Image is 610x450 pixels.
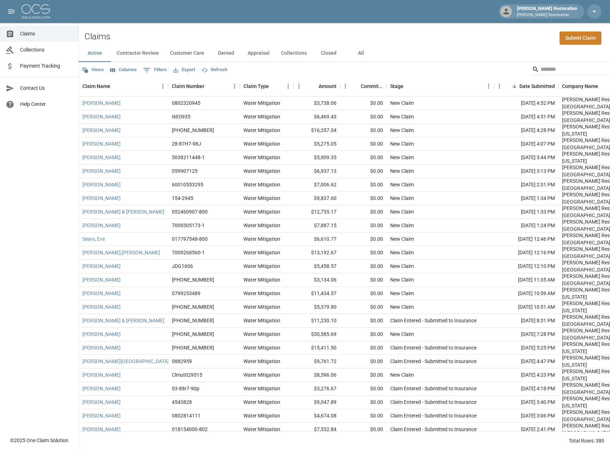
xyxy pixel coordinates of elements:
[243,385,280,392] div: Water Mitigation
[229,81,240,92] button: Menu
[494,219,558,233] div: [DATE] 1:24 PM
[172,263,193,270] div: JDG1606
[4,4,19,19] button: open drawer
[79,45,610,62] div: dynamic tabs
[269,81,279,91] button: Sort
[390,385,476,392] div: Claim Entered - Submitted to Insurance
[172,222,205,229] div: 7009305173-1
[172,344,214,351] div: 01-009-039-263
[82,276,121,283] a: [PERSON_NAME]
[387,76,494,96] div: Stage
[340,81,351,92] button: Menu
[82,398,121,406] a: [PERSON_NAME]
[294,314,340,328] div: $11,230.10
[243,235,280,243] div: Water Mitigation
[340,300,387,314] div: $0.00
[294,76,340,96] div: Amount
[82,113,121,120] a: [PERSON_NAME]
[494,368,558,382] div: [DATE] 4:23 PM
[82,167,121,175] a: [PERSON_NAME]
[560,31,601,45] a: Submit Claim
[294,219,340,233] div: $7,887.15
[494,110,558,124] div: [DATE] 4:51 PM
[494,81,505,92] button: Menu
[340,192,387,205] div: $0.00
[294,124,340,137] div: $16,357.04
[243,99,280,107] div: Water Mitigation
[243,222,280,229] div: Water Mitigation
[494,273,558,287] div: [DATE] 11:35 AM
[172,385,199,392] div: 03-88r7-90p
[390,371,414,378] div: New Claim
[294,233,340,246] div: $6,610.77
[494,355,558,368] div: [DATE] 4:47 PM
[494,396,558,409] div: [DATE] 3:40 PM
[243,195,280,202] div: Water Mitigation
[390,167,414,175] div: New Claim
[172,195,193,202] div: 154-2945
[340,205,387,219] div: $0.00
[294,328,340,341] div: $30,585.69
[243,113,280,120] div: Water Mitigation
[390,195,414,202] div: New Claim
[340,260,387,273] div: $0.00
[82,317,164,324] a: [PERSON_NAME] & [PERSON_NAME]
[294,81,304,92] button: Menu
[164,45,210,62] button: Customer Care
[240,76,294,96] div: Claim Type
[340,314,387,328] div: $0.00
[494,76,558,96] div: Date Submitted
[598,81,608,91] button: Sort
[294,409,340,423] div: $4,674.08
[82,303,121,310] a: [PERSON_NAME]
[172,426,208,433] div: 018154000-802
[82,195,121,202] a: [PERSON_NAME]
[172,303,214,310] div: 01-009-148246
[20,101,73,108] span: Help Center
[340,409,387,423] div: $0.00
[494,423,558,436] div: [DATE] 2:41 PM
[172,331,214,338] div: (520) 664-7629
[82,263,121,270] a: [PERSON_NAME]
[340,368,387,382] div: $0.00
[390,154,414,161] div: New Claim
[340,341,387,355] div: $0.00
[243,181,280,188] div: Water Mitigation
[204,81,214,91] button: Sort
[172,167,198,175] div: 059907125
[243,140,280,147] div: Water Mitigation
[494,97,558,110] div: [DATE] 4:52 PM
[390,303,414,310] div: New Claim
[172,140,201,147] div: 28-87H7-98J
[82,154,121,161] a: [PERSON_NAME]
[340,246,387,260] div: $0.00
[294,423,340,436] div: $7,532.84
[390,426,476,433] div: Claim Entered - Submitted to Insurance
[294,178,340,192] div: $7,006.62
[110,81,120,91] button: Sort
[294,165,340,178] div: $6,937.13
[390,317,476,324] div: Claim Entered - Submitted to Insurance
[390,344,476,351] div: Claim Entered - Submitted to Insurance
[390,276,414,283] div: New Claim
[562,76,598,96] div: Company Name
[82,290,121,297] a: [PERSON_NAME]
[243,426,280,433] div: Water Mitigation
[340,137,387,151] div: $0.00
[509,81,519,91] button: Sort
[275,45,313,62] button: Collections
[294,151,340,165] div: $5,909.35
[294,205,340,219] div: $12,755.17
[168,76,240,96] div: Claim Number
[82,412,121,419] a: [PERSON_NAME]
[390,412,476,419] div: Claim Entered - Submitted to Insurance
[494,137,558,151] div: [DATE] 4:07 PM
[340,355,387,368] div: $0.00
[172,249,205,256] div: 7009268560-1
[294,382,340,396] div: $3,276.67
[294,368,340,382] div: $8,596.06
[82,426,121,433] a: [PERSON_NAME]
[294,137,340,151] div: $5,275.05
[340,178,387,192] div: $0.00
[494,246,558,260] div: [DATE] 12:16 PM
